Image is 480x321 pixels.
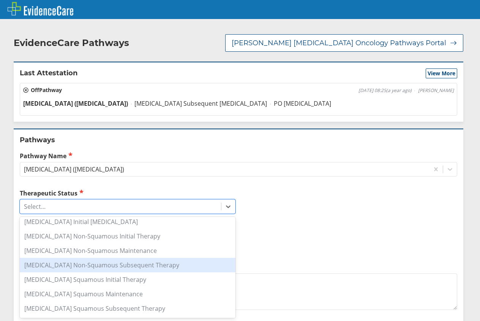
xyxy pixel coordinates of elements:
[24,202,46,211] div: Select...
[20,272,235,287] div: [MEDICAL_DATA] Squamous Initial Therapy
[23,99,128,108] span: [MEDICAL_DATA] ([MEDICAL_DATA])
[274,99,331,108] span: PO [MEDICAL_DATA]
[23,86,62,94] span: Off Pathway
[8,2,73,16] img: EvidenceCare
[418,87,454,94] span: [PERSON_NAME]
[20,258,235,272] div: [MEDICAL_DATA] Non-Squamous Subsequent Therapy
[20,215,235,229] div: [MEDICAL_DATA] Initial [MEDICAL_DATA]
[20,68,77,78] h2: Last Attestation
[14,37,129,49] h2: EvidenceCare Pathways
[20,301,235,316] div: [MEDICAL_DATA] Squamous Subsequent Therapy
[426,68,457,78] button: View More
[20,287,235,301] div: [MEDICAL_DATA] Squamous Maintenance
[20,189,235,197] label: Therapeutic Status
[20,135,457,145] h2: Pathways
[20,243,235,258] div: [MEDICAL_DATA] Non-Squamous Maintenance
[20,151,457,160] label: Pathway Name
[225,34,463,52] button: [PERSON_NAME] [MEDICAL_DATA] Oncology Pathways Portal
[134,99,267,108] span: [MEDICAL_DATA] Subsequent [MEDICAL_DATA]
[232,38,446,48] span: [PERSON_NAME] [MEDICAL_DATA] Oncology Pathways Portal
[24,165,124,173] div: [MEDICAL_DATA] ([MEDICAL_DATA])
[358,87,412,94] span: [DATE] 08:25 ( a year ago )
[428,70,455,77] span: View More
[20,229,235,243] div: [MEDICAL_DATA] Non-Squamous Initial Therapy
[20,263,457,272] label: Additional Details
